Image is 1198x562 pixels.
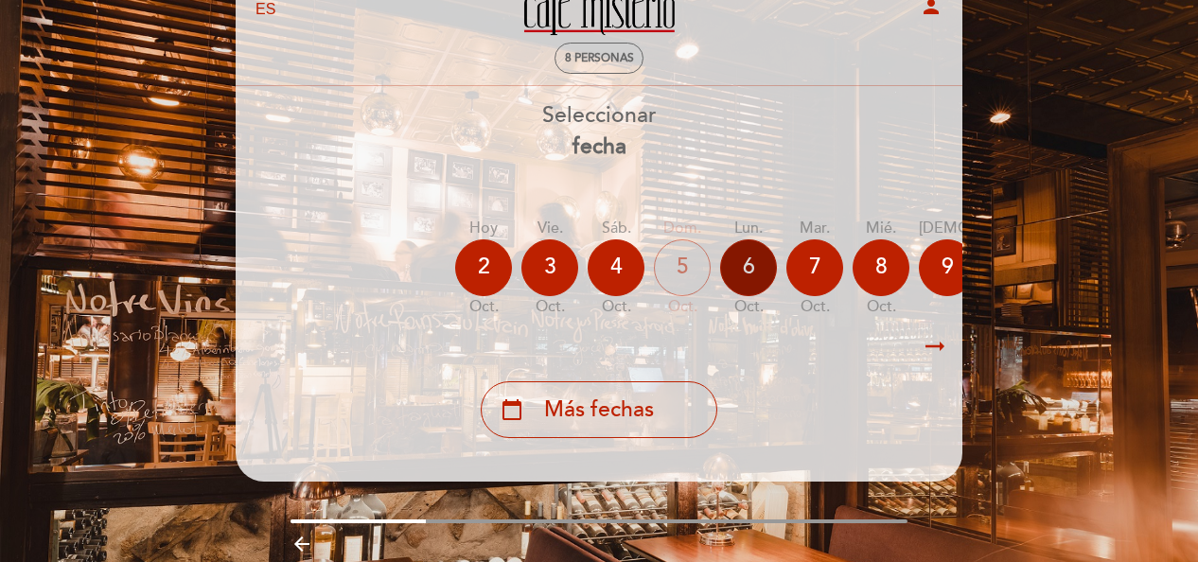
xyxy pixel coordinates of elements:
div: oct. [588,296,644,318]
i: calendar_today [501,394,523,426]
div: oct. [654,296,711,318]
div: oct. [919,296,1089,318]
div: mar. [786,218,843,239]
span: Más fechas [544,395,654,426]
div: oct. [853,296,909,318]
b: fecha [573,133,626,160]
div: mié. [853,218,909,239]
div: Hoy [455,218,512,239]
div: 4 [588,239,644,296]
div: 9 [919,239,976,296]
div: 7 [786,239,843,296]
span: 8 personas [565,51,634,65]
div: Seleccionar [235,100,963,163]
div: sáb. [588,218,644,239]
div: 3 [521,239,578,296]
div: dom. [654,218,711,239]
i: arrow_right_alt [921,326,949,367]
div: oct. [455,296,512,318]
div: oct. [720,296,777,318]
div: 2 [455,239,512,296]
i: arrow_backward [291,533,313,555]
div: 8 [853,239,909,296]
div: oct. [786,296,843,318]
div: vie. [521,218,578,239]
div: [DEMOGRAPHIC_DATA]. [919,218,1089,239]
div: 5 [654,239,711,296]
div: oct. [521,296,578,318]
div: lun. [720,218,777,239]
div: 6 [720,239,777,296]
